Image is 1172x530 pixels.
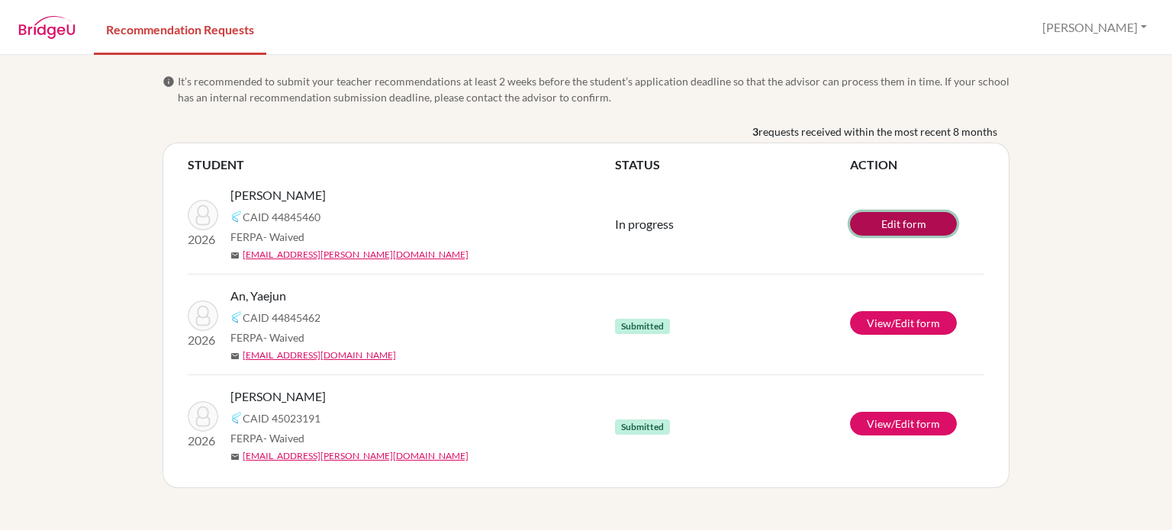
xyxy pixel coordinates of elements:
a: [EMAIL_ADDRESS][PERSON_NAME][DOMAIN_NAME] [243,248,468,262]
img: Lee, Haram [188,401,218,432]
img: Common App logo [230,311,243,323]
span: CAID 45023191 [243,410,320,426]
span: - Waived [263,432,304,445]
span: [PERSON_NAME] [230,186,326,204]
span: mail [230,352,240,361]
img: Common App logo [230,412,243,424]
span: Submitted [615,319,670,334]
img: Lee, Ezariah [188,200,218,230]
span: In progress [615,217,674,231]
span: FERPA [230,329,304,345]
a: View/Edit form [850,311,957,335]
span: CAID 44845460 [243,209,320,225]
img: BridgeU logo [18,16,76,39]
span: CAID 44845462 [243,310,320,326]
th: STUDENT [188,156,615,174]
span: It’s recommended to submit your teacher recommendations at least 2 weeks before the student’s app... [178,73,1009,105]
span: FERPA [230,430,304,446]
a: [EMAIL_ADDRESS][PERSON_NAME][DOMAIN_NAME] [243,449,468,463]
span: - Waived [263,230,304,243]
img: Common App logo [230,210,243,223]
img: An, Yaejun [188,300,218,331]
p: 2026 [188,432,218,450]
span: FERPA [230,229,304,245]
a: View/Edit form [850,412,957,435]
span: Submitted [615,419,670,435]
b: 3 [752,124,758,140]
a: [EMAIL_ADDRESS][DOMAIN_NAME] [243,349,396,362]
p: 2026 [188,230,218,249]
span: info [163,75,175,88]
th: ACTION [850,156,984,174]
span: mail [230,251,240,260]
span: - Waived [263,331,304,344]
span: requests received within the most recent 8 months [758,124,997,140]
a: Edit form [850,212,957,236]
p: 2026 [188,331,218,349]
a: Recommendation Requests [94,2,266,55]
button: [PERSON_NAME] [1035,13,1154,42]
span: [PERSON_NAME] [230,387,326,406]
span: mail [230,452,240,461]
th: STATUS [615,156,850,174]
span: An, Yaejun [230,287,286,305]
